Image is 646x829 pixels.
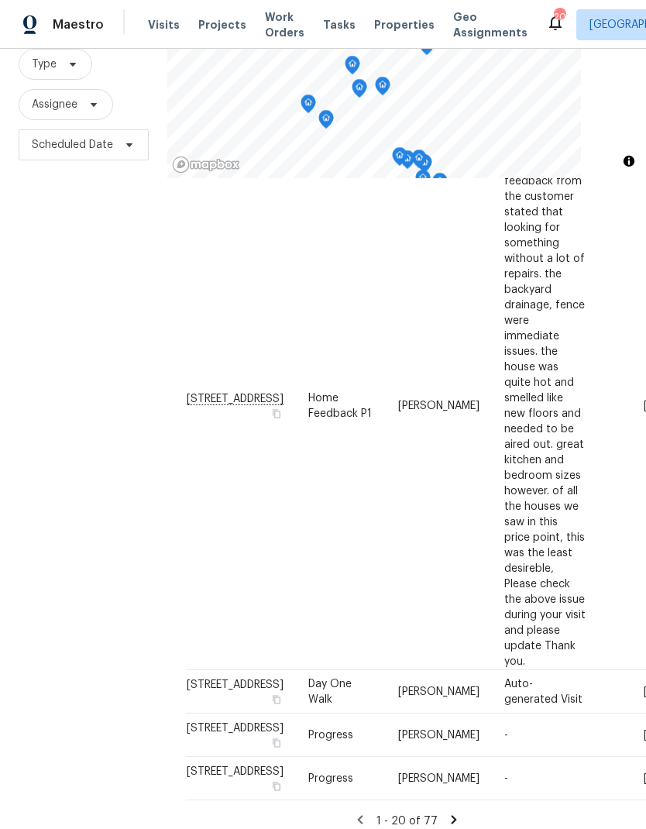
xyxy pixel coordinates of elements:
[32,137,113,153] span: Scheduled Date
[308,679,352,705] span: Day One Walk
[270,406,283,420] button: Copy Address
[301,95,316,119] div: Map marker
[504,679,582,705] span: Auto-generated Visit
[270,736,283,750] button: Copy Address
[398,773,479,784] span: [PERSON_NAME]
[187,766,283,777] span: [STREET_ADDRESS]
[352,79,367,103] div: Map marker
[398,686,479,697] span: [PERSON_NAME]
[308,392,372,418] span: Home Feedback P1
[398,730,479,741] span: [PERSON_NAME]
[148,17,180,33] span: Visits
[187,679,283,690] span: [STREET_ADDRESS]
[32,57,57,72] span: Type
[620,152,638,170] button: Toggle attribution
[32,97,77,112] span: Assignee
[270,779,283,793] button: Copy Address
[504,730,508,741] span: -
[375,77,390,101] div: Map marker
[265,9,304,40] span: Work Orders
[345,56,360,80] div: Map marker
[374,17,435,33] span: Properties
[504,144,586,666] span: Hello Team, Received a feedback from the customer stated that looking for something without a lot...
[198,17,246,33] span: Projects
[323,19,356,30] span: Tasks
[400,150,415,174] div: Map marker
[308,730,353,741] span: Progress
[411,150,427,174] div: Map marker
[432,173,448,197] div: Map marker
[318,110,334,134] div: Map marker
[53,17,104,33] span: Maestro
[504,773,508,784] span: -
[624,153,634,170] span: Toggle attribution
[376,816,438,827] span: 1 - 20 of 77
[398,400,479,411] span: [PERSON_NAME]
[554,9,565,25] div: 20
[187,723,283,734] span: [STREET_ADDRESS]
[308,773,353,784] span: Progress
[453,9,527,40] span: Geo Assignments
[270,693,283,707] button: Copy Address
[392,147,407,171] div: Map marker
[172,156,240,174] a: Mapbox homepage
